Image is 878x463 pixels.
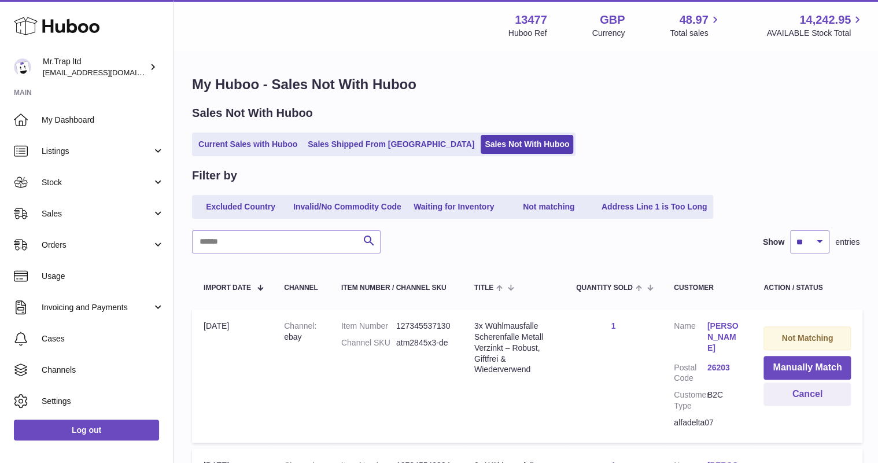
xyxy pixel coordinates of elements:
[674,362,707,384] dt: Postal Code
[707,321,741,354] a: [PERSON_NAME]
[396,321,451,332] dd: 127345537130
[42,396,164,407] span: Settings
[670,12,721,39] a: 48.97 Total sales
[600,12,625,28] strong: GBP
[396,337,451,348] dd: atm2845x3-de
[341,337,396,348] dt: Channel SKU
[474,321,553,375] div: 3x Wühlmausfalle Scherenfalle Metall Verzinkt – Robust, Giftfrei & Wiederverwend
[670,28,721,39] span: Total sales
[763,237,784,248] label: Show
[284,284,318,292] div: Channel
[43,68,170,77] span: [EMAIL_ADDRESS][DOMAIN_NAME]
[503,197,595,216] a: Not matching
[474,284,493,292] span: Title
[42,271,164,282] span: Usage
[42,302,152,313] span: Invoicing and Payments
[508,28,547,39] div: Huboo Ref
[192,309,272,443] td: [DATE]
[42,146,152,157] span: Listings
[781,333,833,343] strong: Not Matching
[763,284,851,292] div: Action / Status
[707,362,741,373] a: 26203
[192,105,313,121] h2: Sales Not With Huboo
[42,240,152,251] span: Orders
[576,284,633,292] span: Quantity Sold
[42,115,164,126] span: My Dashboard
[341,284,451,292] div: Item Number / Channel SKU
[304,135,478,154] a: Sales Shipped From [GEOGRAPHIC_DATA]
[481,135,573,154] a: Sales Not With Huboo
[515,12,547,28] strong: 13477
[194,197,287,216] a: Excluded Country
[835,237,859,248] span: entries
[674,417,740,428] div: alfadelta07
[204,284,251,292] span: Import date
[192,168,237,183] h2: Filter by
[592,28,625,39] div: Currency
[597,197,711,216] a: Address Line 1 is Too Long
[799,12,851,28] span: 14,242.95
[766,28,864,39] span: AVAILABLE Stock Total
[42,208,152,219] span: Sales
[289,197,405,216] a: Invalid/No Commodity Code
[341,321,396,332] dt: Item Number
[674,321,707,357] dt: Name
[194,135,301,154] a: Current Sales with Huboo
[42,365,164,376] span: Channels
[14,420,159,440] a: Log out
[763,356,851,380] button: Manually Match
[43,56,147,78] div: Mr.Trap ltd
[674,284,740,292] div: Customer
[192,75,859,94] h1: My Huboo - Sales Not With Huboo
[14,58,31,76] img: office@grabacz.eu
[408,197,500,216] a: Waiting for Inventory
[763,383,851,406] button: Cancel
[674,389,707,411] dt: Customer Type
[707,389,741,411] dd: B2C
[284,321,318,343] div: ebay
[679,12,708,28] span: 48.97
[42,333,164,344] span: Cases
[42,177,152,188] span: Stock
[611,321,616,330] a: 1
[284,321,316,330] strong: Channel
[766,12,864,39] a: 14,242.95 AVAILABLE Stock Total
